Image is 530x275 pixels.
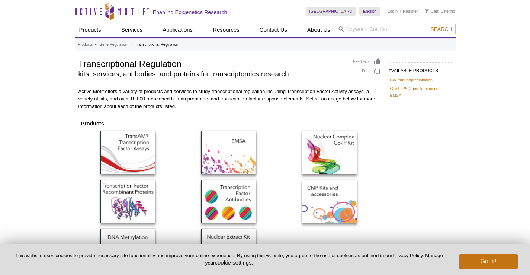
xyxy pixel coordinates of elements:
h2: AVAILABLE PRODUCTS [389,62,452,76]
span: Search [430,26,452,32]
a: Register [403,9,418,14]
img: Nuclear Extract Kit [201,229,256,272]
a: Applications [158,23,197,37]
a: Print [353,68,381,76]
img: DNA Methylation Products [100,229,155,272]
input: Keyword, Cat. No. [335,23,456,35]
a: Gelshift™ Chemiluminescent EMSA [390,85,450,99]
button: Got it! [459,254,518,269]
a: Services [117,23,147,37]
a: Gelshift™ Chemiluminescent EMSA [201,131,256,176]
button: Search [428,26,454,32]
a: Cart [425,9,439,14]
a: [GEOGRAPHIC_DATA] [306,7,356,16]
a: Products [75,23,106,37]
a: Transcription Factor Antibodies [201,180,256,225]
a: Products [78,41,93,48]
button: cookie settings [215,259,251,266]
h2: Enabling Epigenetics Research [153,9,227,16]
h1: Transcriptional Regulation [78,58,346,69]
a: TransAM ELISA Assays [100,131,155,176]
a: Feedback [353,58,381,66]
a: Login [388,9,398,14]
img: ChIP Kis & Accessories [302,180,357,223]
img: Your Cart [425,9,429,13]
a: Co-Immunoprecipitation [390,77,433,83]
li: | [400,7,401,16]
a: English [359,7,380,16]
a: ChIP Kits & Accessories [302,180,357,225]
li: (0 items) [425,7,456,16]
th: Products [79,118,380,129]
img: Nuclear Complex Co-IP Kit [302,131,357,174]
a: Resources [208,23,244,37]
h2: kits, services, antibodies, and proteins for transcriptomics research [78,71,346,77]
li: Transcriptional Regulation [135,42,179,47]
a: About Us [303,23,335,37]
img: TransAM ELISA Assays [100,131,155,174]
img: Gelshift™ Chemiluminescent EMSA [201,131,256,174]
a: Privacy Policy [392,253,423,258]
li: » [94,42,97,47]
a: Gene Regulation [99,41,127,48]
p: This website uses cookies to provide necessary site functionality and improve your online experie... [12,252,446,266]
a: Contact Us [255,23,292,37]
li: » [130,42,132,47]
img: Transcription Factor Antibodies [201,180,256,223]
p: Active Motif offers a variety of products and services to study transcriptional regulation includ... [78,88,381,110]
img: Transcription Factor Recombinant Proteins [100,180,155,223]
